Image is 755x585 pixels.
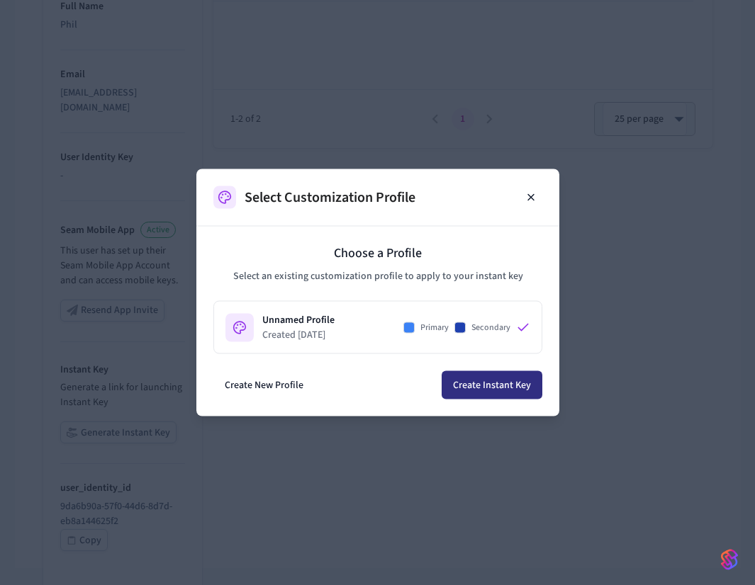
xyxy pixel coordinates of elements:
img: SeamLogoGradient.69752ec5.svg [721,548,738,571]
span: Secondary [471,322,510,333]
span: Primary [420,322,449,333]
button: Create Instant Key [442,371,542,399]
p: Created [DATE] [262,328,335,342]
div: Unnamed ProfileCreated [DATE]PrimarySecondary [213,301,542,354]
p: Choose a Profile [213,244,542,263]
h3: Unnamed Profile [262,313,335,328]
p: Select an existing customization profile to apply to your instant key [213,269,542,284]
h2: Select Customization Profile [245,188,415,208]
button: Create New Profile [213,371,315,399]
